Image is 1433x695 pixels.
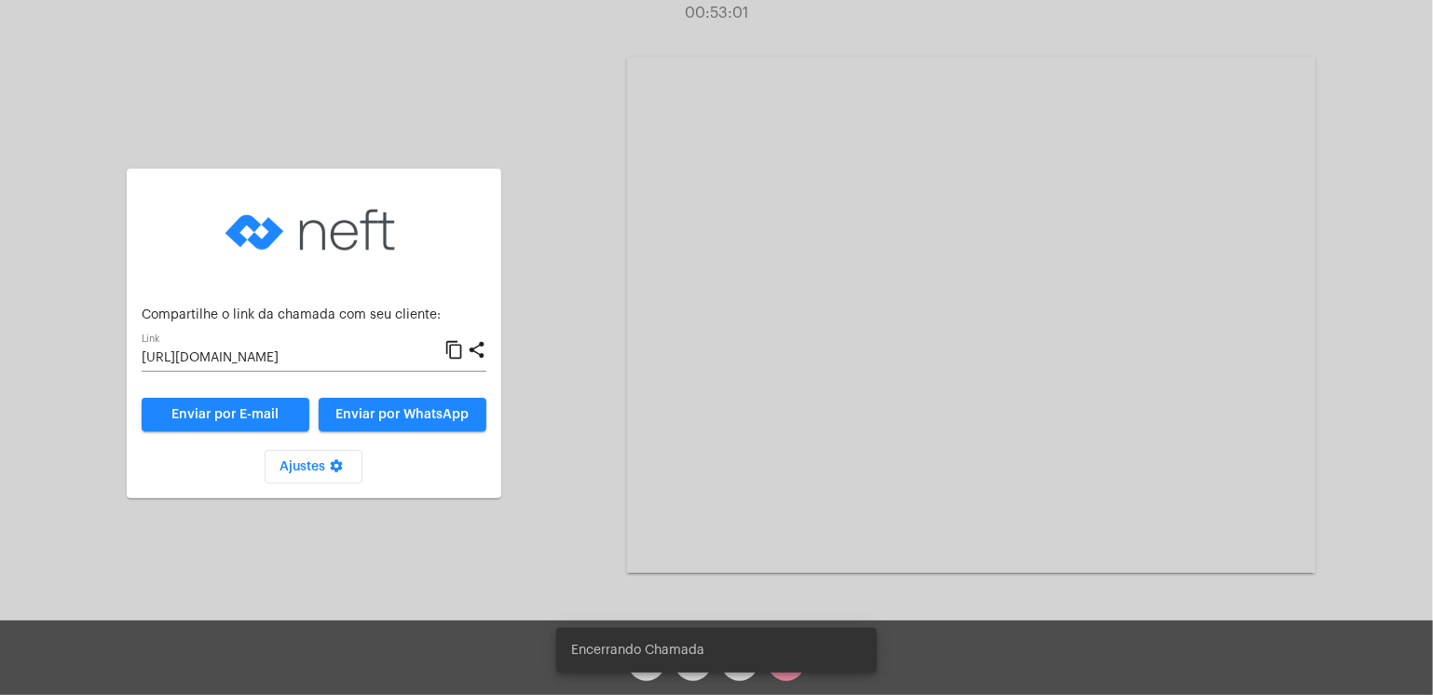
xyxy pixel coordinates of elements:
button: Enviar por WhatsApp [319,398,486,431]
a: Enviar por E-mail [142,398,309,431]
button: Ajustes [265,450,362,484]
span: Ajustes [280,460,348,473]
img: logo-neft-novo-2.png [221,184,407,277]
span: Encerrando Chamada [571,641,704,660]
span: 00:53:01 [685,6,748,20]
mat-icon: content_copy [444,339,464,361]
p: Compartilhe o link da chamada com seu cliente: [142,308,486,322]
span: Enviar por E-mail [171,408,279,421]
mat-icon: settings [325,458,348,481]
span: Enviar por WhatsApp [335,408,469,421]
mat-icon: share [467,339,486,361]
